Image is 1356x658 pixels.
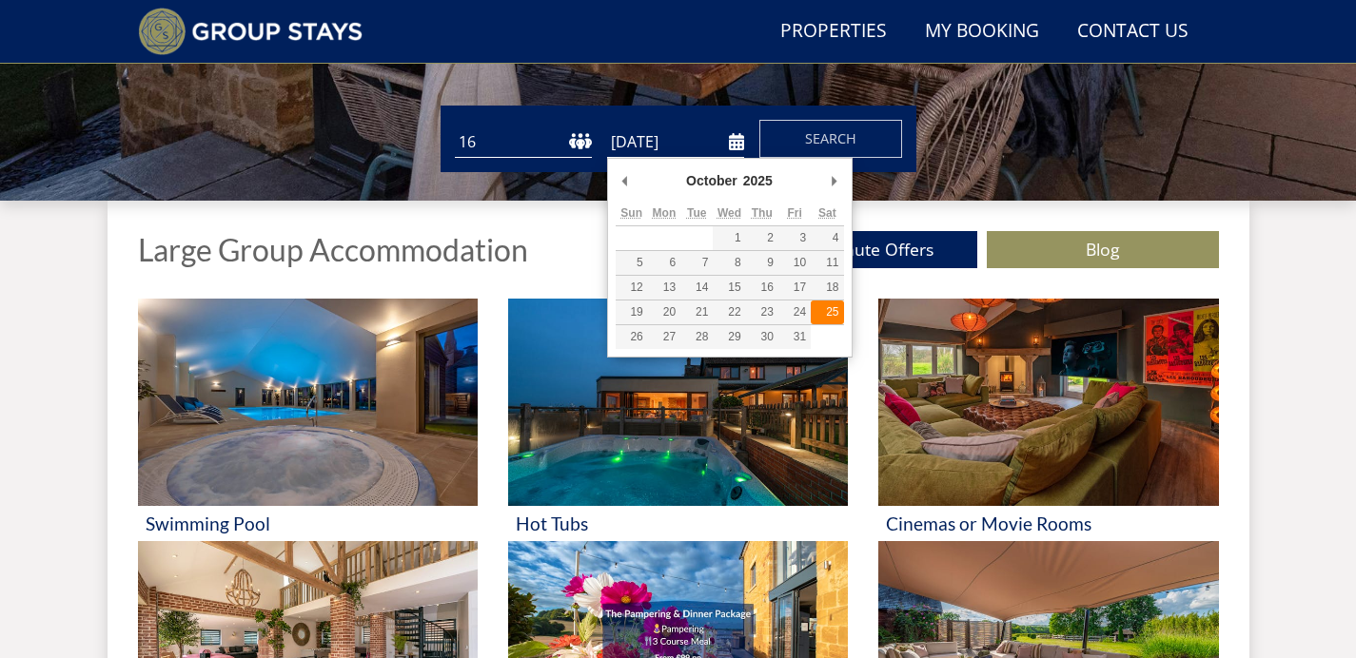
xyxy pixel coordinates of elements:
button: 26 [616,325,648,349]
button: Previous Month [616,166,635,195]
h3: Swimming Pool [146,513,470,533]
img: 'Swimming Pool' - Large Group Accommodation Holiday Ideas [138,299,478,506]
button: 27 [648,325,680,349]
button: 11 [811,251,843,275]
button: 10 [778,251,811,275]
button: 31 [778,325,811,349]
button: Next Month [825,166,844,195]
abbr: Wednesday [717,206,741,220]
button: 19 [616,300,648,324]
img: 'Cinemas or Movie Rooms' - Large Group Accommodation Holiday Ideas [878,299,1218,506]
div: October [683,166,740,195]
abbr: Saturday [818,206,836,220]
button: 1 [713,226,745,250]
button: 24 [778,300,811,324]
img: Group Stays [138,8,364,55]
button: 12 [616,276,648,300]
button: 20 [648,300,680,324]
abbr: Tuesday [687,206,706,220]
button: 22 [713,300,745,324]
button: 13 [648,276,680,300]
button: 18 [811,276,843,300]
h3: Hot Tubs [516,513,840,533]
button: 14 [680,276,713,300]
div: 2025 [740,166,776,195]
a: My Booking [917,10,1047,53]
button: 23 [746,300,778,324]
button: 4 [811,226,843,250]
button: 2 [746,226,778,250]
span: Search [805,129,856,147]
button: 21 [680,300,713,324]
button: 6 [648,251,680,275]
abbr: Monday [653,206,677,220]
button: 7 [680,251,713,275]
button: Search [759,120,902,158]
a: 'Hot Tubs' - Large Group Accommodation Holiday Ideas Hot Tubs [508,299,848,541]
input: Arrival Date [607,126,744,158]
button: 3 [778,226,811,250]
a: 'Cinemas or Movie Rooms' - Large Group Accommodation Holiday Ideas Cinemas or Movie Rooms [878,299,1218,541]
button: 30 [746,325,778,349]
h1: Large Group Accommodation [138,233,528,266]
button: 5 [616,251,648,275]
button: 25 [811,300,843,324]
a: Properties [773,10,894,53]
button: 29 [713,325,745,349]
h3: Cinemas or Movie Rooms [886,513,1210,533]
a: Last Minute Offers [745,231,977,268]
abbr: Sunday [620,206,642,220]
button: 17 [778,276,811,300]
button: 15 [713,276,745,300]
button: 8 [713,251,745,275]
a: Contact Us [1070,10,1196,53]
abbr: Thursday [752,206,773,220]
a: Blog [987,231,1219,268]
a: 'Swimming Pool' - Large Group Accommodation Holiday Ideas Swimming Pool [138,299,478,541]
button: 9 [746,251,778,275]
img: 'Hot Tubs' - Large Group Accommodation Holiday Ideas [508,299,848,506]
button: 28 [680,325,713,349]
button: 16 [746,276,778,300]
abbr: Friday [787,206,801,220]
